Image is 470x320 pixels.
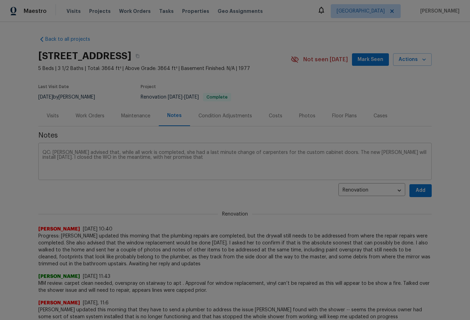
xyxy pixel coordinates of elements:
[204,95,230,99] span: Complete
[352,53,389,66] button: Mark Seen
[83,274,110,279] span: [DATE] 11:43
[119,8,151,15] span: Work Orders
[167,112,182,119] div: Notes
[38,273,80,280] span: [PERSON_NAME]
[337,8,385,15] span: [GEOGRAPHIC_DATA]
[332,112,357,119] div: Floor Plans
[409,184,432,197] button: Add
[299,112,315,119] div: Photos
[417,8,460,15] span: [PERSON_NAME]
[374,112,387,119] div: Cases
[38,53,131,60] h2: [STREET_ADDRESS]
[38,226,80,233] span: [PERSON_NAME]
[38,280,432,294] span: MM review: carpet clean needed, overspray on stairway to apt . Approval for window replacement, v...
[38,299,80,306] span: [PERSON_NAME]
[198,112,252,119] div: Condition Adjustments
[184,95,199,100] span: [DATE]
[159,9,174,14] span: Tasks
[168,95,199,100] span: -
[182,8,209,15] span: Properties
[358,55,383,64] span: Mark Seen
[47,112,59,119] div: Visits
[24,8,47,15] span: Maestro
[38,85,69,89] span: Last Visit Date
[303,56,348,63] span: Not seen [DATE]
[141,85,156,89] span: Project
[415,186,426,195] span: Add
[83,227,112,232] span: [DATE] 10:40
[269,112,282,119] div: Costs
[399,55,426,64] span: Actions
[38,95,53,100] span: [DATE]
[38,233,432,267] span: Progress: [PERSON_NAME] updated this morning that the plumbing repairs are completed, but the dry...
[89,8,111,15] span: Projects
[83,301,109,305] span: [DATE], 11:6
[38,65,291,72] span: 5 Beds | 3 1/2 Baths | Total: 3864 ft² | Above Grade: 3864 ft² | Basement Finished: N/A | 1977
[168,95,182,100] span: [DATE]
[131,50,144,62] button: Copy Address
[38,132,432,139] span: Notes
[42,150,428,174] textarea: QC: [PERSON_NAME] advised that, while all work is completed, she had a last minute change of carp...
[218,211,252,218] span: Renovation
[141,95,231,100] span: Renovation
[76,112,104,119] div: Work Orders
[38,36,105,43] a: Back to all projects
[338,182,405,199] div: Renovation
[393,53,432,66] button: Actions
[218,8,263,15] span: Geo Assignments
[38,93,103,101] div: by [PERSON_NAME]
[66,8,81,15] span: Visits
[121,112,150,119] div: Maintenance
